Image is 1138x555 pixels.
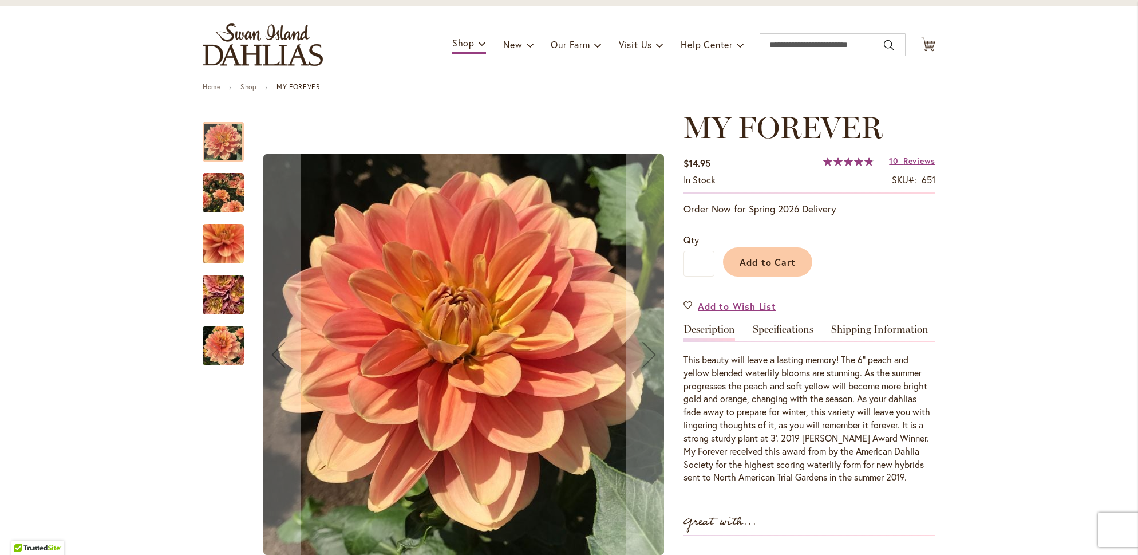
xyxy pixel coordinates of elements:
[203,263,255,314] div: MY FOREVER
[723,247,812,277] button: Add to Cart
[503,38,522,50] span: New
[683,513,757,532] strong: Great with...
[619,38,652,50] span: Visit Us
[9,514,41,546] iframe: Launch Accessibility Center
[551,38,590,50] span: Our Farm
[889,155,898,166] span: 10
[753,324,813,341] a: Specifications
[892,174,916,186] strong: SKU
[203,167,244,218] img: MY FOREVER
[182,205,264,282] img: MY FOREVER
[203,82,220,91] a: Home
[698,300,776,313] span: Add to Wish List
[683,174,716,187] div: Availability
[903,155,935,166] span: Reviews
[182,264,264,326] img: MY FOREVER
[240,82,256,91] a: Shop
[683,157,710,169] span: $14.95
[203,314,244,365] div: MY FOREVER
[276,82,320,91] strong: MY FOREVER
[263,154,664,555] img: MY FOREVER
[203,325,244,367] img: MY FOREVER
[452,37,475,49] span: Shop
[823,157,874,166] div: 97%
[683,324,935,484] div: Detailed Product Info
[889,155,935,166] a: 10 Reviews
[683,300,776,313] a: Add to Wish List
[683,353,935,484] div: This beauty will leave a lasting memory! The 6” peach and yellow blended waterlily blooms are stu...
[683,324,735,341] a: Description
[203,212,255,263] div: MY FOREVER
[683,109,883,145] span: MY FOREVER
[740,256,796,268] span: Add to Cart
[683,202,935,216] p: Order Now for Spring 2026 Delivery
[683,174,716,186] span: In stock
[922,174,935,187] div: 651
[683,234,699,246] span: Qty
[203,111,255,162] div: MY FOREVER
[831,324,928,341] a: Shipping Information
[203,23,323,66] a: store logo
[203,162,255,212] div: MY FOREVER
[681,38,733,50] span: Help Center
